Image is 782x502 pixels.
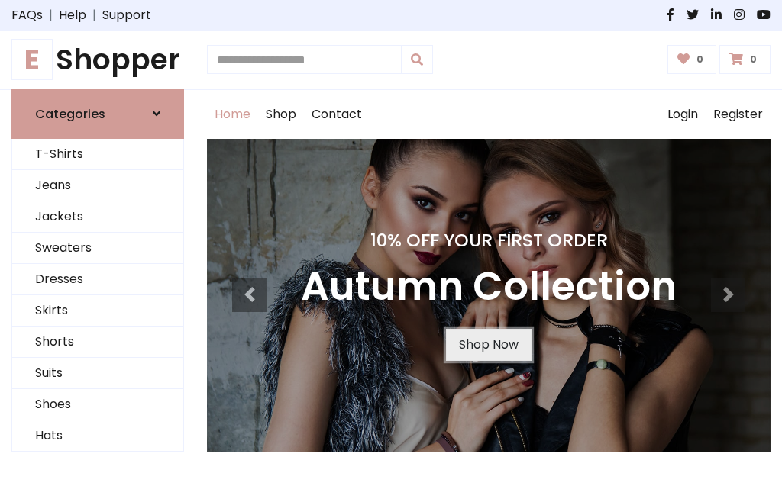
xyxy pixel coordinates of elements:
[693,53,707,66] span: 0
[86,6,102,24] span: |
[12,264,183,295] a: Dresses
[258,90,304,139] a: Shop
[11,89,184,139] a: Categories
[35,107,105,121] h6: Categories
[304,90,370,139] a: Contact
[446,329,532,361] a: Shop Now
[12,389,183,420] a: Shoes
[12,170,183,201] a: Jeans
[11,43,184,77] a: EShopper
[102,6,151,24] a: Support
[12,295,183,327] a: Skirts
[207,90,258,139] a: Home
[667,45,717,74] a: 0
[301,263,677,311] h3: Autumn Collection
[12,420,183,452] a: Hats
[301,230,677,251] h4: 10% Off Your First Order
[12,233,183,264] a: Sweaters
[12,139,183,170] a: T-Shirts
[706,90,771,139] a: Register
[11,6,43,24] a: FAQs
[660,90,706,139] a: Login
[11,39,53,80] span: E
[12,358,183,389] a: Suits
[719,45,771,74] a: 0
[59,6,86,24] a: Help
[11,43,184,77] h1: Shopper
[43,6,59,24] span: |
[746,53,761,66] span: 0
[12,201,183,233] a: Jackets
[12,327,183,358] a: Shorts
